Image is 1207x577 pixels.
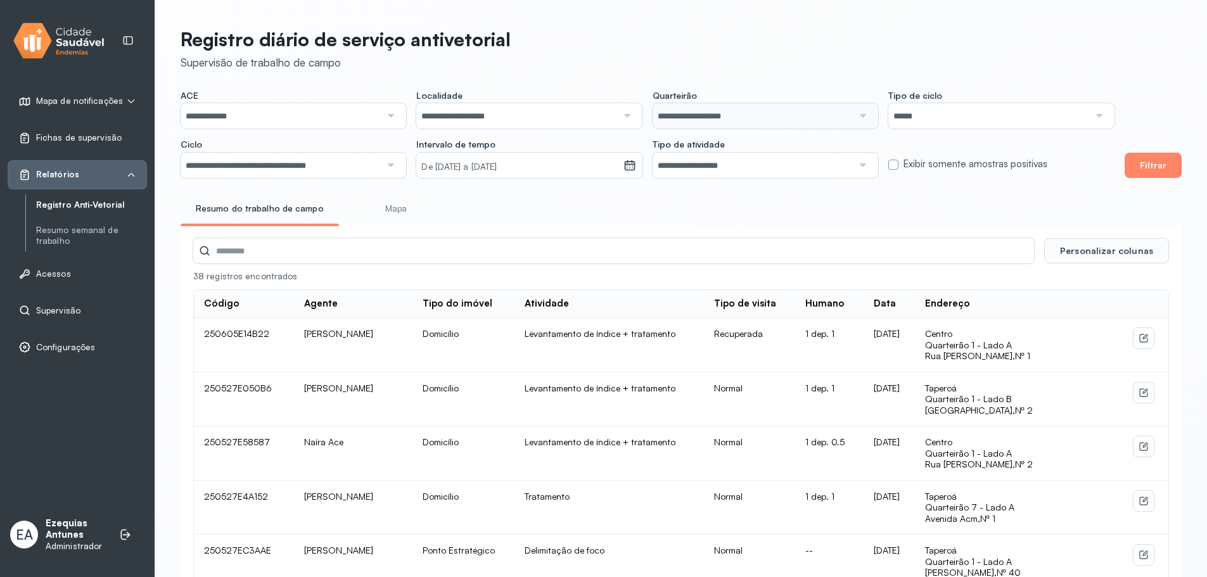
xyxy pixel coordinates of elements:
[925,448,1114,459] span: Quarteirão 1 - Lado A
[18,341,136,353] a: Configurações
[46,541,106,552] p: Administrador
[18,132,136,144] a: Fichas de supervisão
[525,298,569,310] div: Atividade
[925,339,1114,351] span: Quarteirão 1 - Lado A
[16,526,33,543] span: EA
[805,436,853,448] div: 1 dep. 0.5
[412,372,514,427] td: Domicílio
[904,158,1047,170] label: Exibir somente amostras positivas
[36,169,79,180] span: Relatórios
[412,426,514,481] td: Domicílio
[13,20,105,61] img: logo.svg
[304,298,338,310] div: Agente
[514,481,704,535] td: Tratamento
[1015,405,1033,415] span: Nº 2
[36,225,147,246] a: Resumo semanal de trabalho
[925,328,952,339] span: Centro
[194,318,294,372] td: 250605E14B22
[412,481,514,535] td: Domicílio
[36,269,71,279] span: Acessos
[1125,153,1182,178] button: Filtrar
[181,198,339,219] a: Resumo do trabalho de campo
[925,405,1015,415] span: [GEOGRAPHIC_DATA],
[925,556,1114,567] span: Quarteirão 1 - Lado A
[194,481,294,535] td: 250527E4A152
[423,298,492,310] div: Tipo do imóvel
[653,90,697,101] span: Quarteirão
[18,304,136,317] a: Supervisão
[805,298,845,310] div: Humano
[704,318,795,372] td: Recuperada
[1044,238,1169,263] button: Personalizar colunas
[925,350,1015,361] span: Rua [PERSON_NAME],
[925,436,952,447] span: Centro
[514,318,704,372] td: Levantamento de índice + tratamento
[18,267,136,280] a: Acessos
[294,481,412,535] td: [PERSON_NAME]
[181,90,198,101] span: ACE
[36,132,122,143] span: Fichas de supervisão
[805,383,853,394] div: 1 dep. 1
[864,372,915,427] td: [DATE]
[46,517,106,542] p: Ezequias Antunes
[181,28,511,51] p: Registro diário de serviço antivetorial
[193,271,1034,282] div: 38 registros encontrados
[36,96,123,106] span: Mapa de notificações
[704,426,795,481] td: Normal
[874,298,896,310] div: Data
[181,56,511,69] div: Supervisão de trabalho de campo
[805,491,853,502] div: 1 dep. 1
[294,426,412,481] td: Naíra Ace
[888,90,942,101] span: Tipo de ciclo
[36,197,147,213] a: Registro Anti-Vetorial
[714,298,776,310] div: Tipo de visita
[36,222,147,249] a: Resumo semanal de trabalho
[704,481,795,535] td: Normal
[36,305,80,316] span: Supervisão
[36,200,147,210] a: Registro Anti-Vetorial
[980,513,995,524] span: Nº 1
[864,426,915,481] td: [DATE]
[1015,350,1030,361] span: Nº 1
[925,383,957,393] span: Taperoá
[412,318,514,372] td: Domicílio
[514,372,704,427] td: Levantamento de índice + tratamento
[349,198,443,219] a: Mapa
[805,545,853,556] div: --
[864,318,915,372] td: [DATE]
[294,318,412,372] td: [PERSON_NAME]
[864,481,915,535] td: [DATE]
[514,426,704,481] td: Levantamento de índice + tratamento
[925,491,957,502] span: Taperoá
[416,90,463,101] span: Localidade
[1060,245,1153,257] span: Personalizar colunas
[925,513,980,524] span: Avenida Acm,
[925,545,957,555] span: Taperoá
[925,393,1114,405] span: Quarteirão 1 - Lado B
[36,342,95,353] span: Configurações
[181,139,202,150] span: Ciclo
[1015,459,1033,469] span: Nº 2
[421,161,618,174] small: De [DATE] a [DATE]
[204,298,239,310] div: Código
[294,372,412,427] td: [PERSON_NAME]
[416,139,495,150] span: Intervalo de tempo
[805,328,853,339] div: 1 dep. 1
[925,502,1114,513] span: Quarteirão 7 - Lado A
[925,298,970,310] div: Endereço
[653,139,725,150] span: Tipo de atividade
[194,372,294,427] td: 250527E050B6
[925,459,1015,469] span: Rua [PERSON_NAME],
[194,426,294,481] td: 250527E58587
[704,372,795,427] td: Normal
